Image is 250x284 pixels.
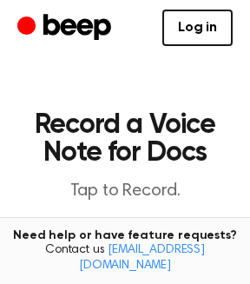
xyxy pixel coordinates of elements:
h1: Record a Voice Note for Docs [31,111,219,167]
span: Contact us [10,243,240,274]
a: Beep [17,11,115,45]
p: Tap to Record. [31,181,219,202]
a: [EMAIL_ADDRESS][DOMAIN_NAME] [79,244,205,272]
a: Log in [162,10,233,46]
